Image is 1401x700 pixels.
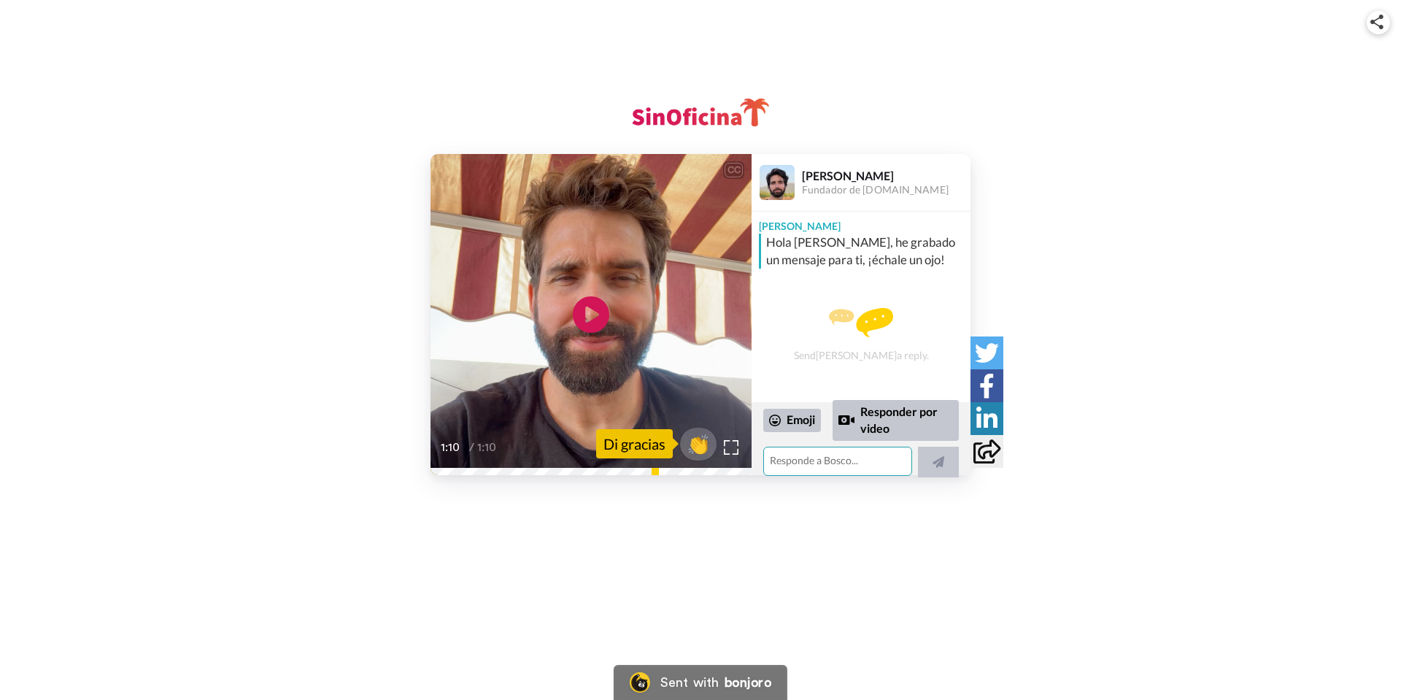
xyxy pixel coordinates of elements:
img: SinOficina logo [620,92,781,132]
div: Responder por video [833,400,959,440]
div: [PERSON_NAME] [752,212,970,234]
div: CC [725,163,743,177]
img: message.svg [829,308,893,337]
div: Hola [PERSON_NAME], he grabado un mensaje para ti, ¡échale un ojo! [766,234,967,269]
span: 1:10 [441,439,466,456]
img: Profile Image [760,165,795,200]
div: Emoji [763,409,821,432]
span: 👏 [680,432,717,455]
div: Di gracias [596,429,673,458]
div: Fundador de [DOMAIN_NAME] [802,184,970,196]
img: Full screen [724,440,738,455]
div: Send [PERSON_NAME] a reply. [752,274,970,395]
button: 👏 [680,428,717,461]
div: [PERSON_NAME] [802,169,970,182]
img: ic_share.svg [1370,15,1383,29]
span: 1:10 [477,439,503,456]
div: Reply by Video [838,412,854,429]
span: / [469,439,474,456]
